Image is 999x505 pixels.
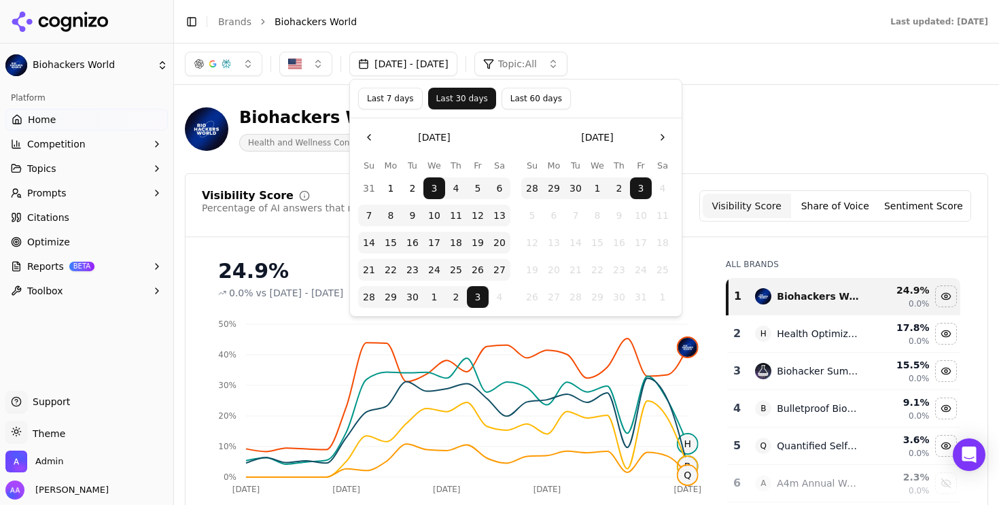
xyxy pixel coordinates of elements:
button: Today, Friday, October 3rd, 2025, selected [630,177,652,199]
button: Wednesday, October 1st, 2025, selected [423,286,445,308]
button: Hide biohacker summit data [935,360,957,382]
tr: 2HHealth Optimization Summit17.8%0.0%Hide health optimization summit data [727,315,960,353]
button: Tuesday, September 30th, 2025, selected [402,286,423,308]
tspan: 0% [224,472,236,482]
button: Thursday, October 2nd, 2025, selected [608,177,630,199]
th: Sunday [358,159,380,172]
th: Tuesday [402,159,423,172]
table: October 2025 [521,159,673,308]
button: Thursday, September 25th, 2025, selected [445,259,467,281]
table: September 2025 [358,159,510,308]
button: Wednesday, September 10th, 2025, selected [423,205,445,226]
img: Alp Aysan [5,481,24,500]
span: B [678,457,697,476]
span: Topic: All [498,57,537,71]
span: 0.0% [909,448,930,459]
nav: breadcrumb [218,15,863,29]
span: [PERSON_NAME] [30,484,109,496]
span: 0.0% [229,286,253,300]
th: Wednesday [586,159,608,172]
div: Visibility Score [202,190,294,201]
span: Topics [27,162,56,175]
button: Hide bulletproof biohacking conference data [935,398,957,419]
button: Monday, September 29th, 2025, selected [380,286,402,308]
div: Health Optimization Summit [777,327,860,341]
span: H [755,326,771,342]
th: Friday [467,159,489,172]
button: Go to the Previous Month [358,126,380,148]
span: Competition [27,137,86,151]
button: [DATE] - [DATE] [349,52,457,76]
button: Sunday, September 21st, 2025, selected [358,259,380,281]
div: 5 [733,438,742,454]
tspan: [DATE] [673,485,701,494]
span: Biohackers World [33,59,152,71]
button: Thursday, September 18th, 2025, selected [445,232,467,254]
button: Hide biohackers world data [935,285,957,307]
button: Topics [5,158,168,179]
div: Percentage of AI answers that mention your brand [202,201,442,215]
button: Saturday, September 20th, 2025, selected [489,232,510,254]
button: Tuesday, September 30th, 2025, selected [565,177,586,199]
button: Hide health optimization summit data [935,323,957,345]
span: Q [755,438,771,454]
button: Go to the Next Month [652,126,673,148]
a: Optimize [5,231,168,253]
button: Monday, September 22nd, 2025, selected [380,259,402,281]
span: H [678,434,697,453]
tr: 3biohacker summitBiohacker Summit15.5%0.0%Hide biohacker summit data [727,353,960,390]
tspan: [DATE] [332,485,360,494]
img: biohackers world [678,338,697,357]
button: ReportsBETA [5,256,168,277]
button: Tuesday, September 2nd, 2025 [402,177,423,199]
span: Health and Wellness Conferences [239,134,393,152]
tr: 1biohackers worldBiohackers World24.9%0.0%Hide biohackers world data [727,278,960,315]
button: Friday, September 12th, 2025, selected [467,205,489,226]
th: Friday [630,159,652,172]
tspan: 50% [218,319,236,329]
div: 9.1 % [871,396,930,409]
span: 0.0% [909,485,930,496]
button: Wednesday, September 24th, 2025, selected [423,259,445,281]
button: Saturday, September 6th, 2025, selected [489,177,510,199]
button: Monday, September 29th, 2025, selected [543,177,565,199]
th: Thursday [445,159,467,172]
div: Biohackers World [777,290,860,303]
a: Citations [5,207,168,228]
button: Monday, September 8th, 2025, selected [380,205,402,226]
th: Saturday [652,159,673,172]
div: 1 [734,288,742,304]
img: biohacker summit [755,363,771,379]
div: 4 [733,400,742,417]
div: Platform [5,87,168,109]
a: Brands [218,16,251,27]
button: Saturday, September 13th, 2025, selected [489,205,510,226]
tr: 4BBulletproof Biohacking Conference9.1%0.0%Hide bulletproof biohacking conference data [727,390,960,428]
tr: 5QQuantified Self Global Conference3.6%0.0%Hide quantified self global conference data [727,428,960,465]
tspan: [DATE] [533,485,561,494]
span: A [755,475,771,491]
span: Reports [27,260,64,273]
button: Monday, September 1st, 2025 [380,177,402,199]
div: 24.9% [218,259,699,283]
span: 0.0% [909,373,930,384]
button: Show a4m annual world congress data [935,472,957,494]
button: Wednesday, September 17th, 2025, selected [423,232,445,254]
img: United States [288,57,302,71]
tspan: 10% [218,442,236,451]
th: Monday [380,159,402,172]
button: Tuesday, September 9th, 2025, selected [402,205,423,226]
tspan: [DATE] [433,485,461,494]
button: Sunday, September 14th, 2025, selected [358,232,380,254]
span: 0.0% [909,336,930,347]
span: Optimize [27,235,70,249]
span: Admin [35,455,63,468]
button: Competition [5,133,168,155]
div: 24.9 % [871,283,930,297]
tspan: 40% [218,350,236,360]
img: Biohackers World [185,107,228,151]
div: Bulletproof Biohacking Conference [777,402,860,415]
span: 0.0% [909,411,930,421]
button: Today, Friday, October 3rd, 2025, selected [467,286,489,308]
button: Toolbox [5,280,168,302]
